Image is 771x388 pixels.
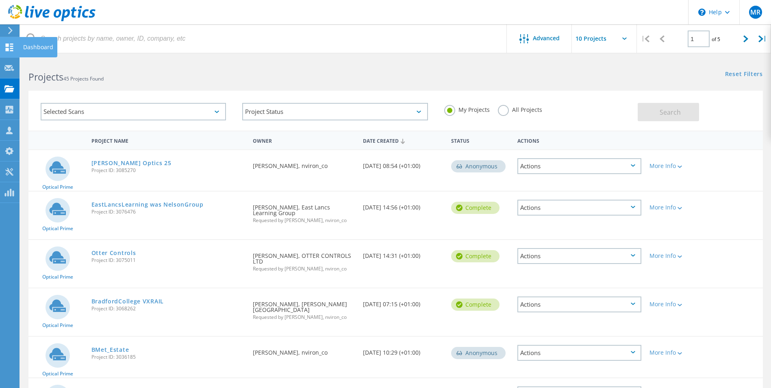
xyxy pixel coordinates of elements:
span: Search [660,108,681,117]
div: [PERSON_NAME], OTTER CONTROLS LTD [249,240,359,279]
div: Project Status [242,103,428,120]
span: Project ID: 3085270 [91,168,245,173]
div: | [754,24,771,53]
span: Optical Prime [42,323,73,328]
span: Requested by [PERSON_NAME], nviron_co [253,218,355,223]
span: MR [750,9,760,15]
div: Complete [451,299,500,311]
div: Anonymous [451,347,506,359]
div: Date Created [359,133,447,148]
div: More Info [649,301,700,307]
div: More Info [649,163,700,169]
span: Requested by [PERSON_NAME], nviron_co [253,266,355,271]
b: Projects [28,70,63,83]
div: Actions [517,248,641,264]
div: More Info [649,253,700,259]
div: More Info [649,350,700,355]
div: [DATE] 10:29 (+01:00) [359,337,447,364]
div: Actions [517,345,641,361]
a: Live Optics Dashboard [8,17,96,23]
a: Reset Filters [725,71,763,78]
a: BMet_Estate [91,347,129,353]
div: Status [447,133,513,148]
span: of 5 [712,36,720,43]
button: Search [638,103,699,121]
span: Project ID: 3036185 [91,355,245,360]
a: EastLancsLearning was NelsonGroup [91,202,204,207]
div: [PERSON_NAME], nviron_co [249,150,359,177]
a: Otter Controls [91,250,136,256]
div: [PERSON_NAME], nviron_co [249,337,359,364]
span: 45 Projects Found [63,75,104,82]
div: [PERSON_NAME], East Lancs Learning Group [249,192,359,231]
input: Search projects by name, owner, ID, company, etc [20,24,507,53]
div: [DATE] 07:15 (+01:00) [359,288,447,315]
div: More Info [649,205,700,210]
div: Actions [517,296,641,312]
a: [PERSON_NAME] Optics 25 [91,160,172,166]
label: All Projects [498,105,542,113]
span: Project ID: 3068262 [91,306,245,311]
div: Anonymous [451,160,506,172]
label: My Projects [444,105,490,113]
span: Optical Prime [42,275,73,279]
span: Optical Prime [42,371,73,376]
span: Requested by [PERSON_NAME], nviron_co [253,315,355,320]
span: Optical Prime [42,185,73,190]
div: Complete [451,250,500,262]
span: Project ID: 3075011 [91,258,245,263]
span: Project ID: 3076476 [91,209,245,214]
svg: \n [698,9,706,16]
div: Actions [513,133,645,148]
div: Actions [517,200,641,216]
span: Optical Prime [42,226,73,231]
div: Actions [517,158,641,174]
span: Advanced [533,35,560,41]
div: Project Name [87,133,249,148]
a: BradfordCollege VXRAIL [91,299,164,304]
div: Owner [249,133,359,148]
div: Selected Scans [41,103,226,120]
div: [DATE] 14:31 (+01:00) [359,240,447,267]
div: [PERSON_NAME], [PERSON_NAME][GEOGRAPHIC_DATA] [249,288,359,328]
div: [DATE] 14:56 (+01:00) [359,192,447,218]
div: Complete [451,202,500,214]
div: [DATE] 08:54 (+01:00) [359,150,447,177]
div: Dashboard [23,44,53,50]
div: | [637,24,654,53]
